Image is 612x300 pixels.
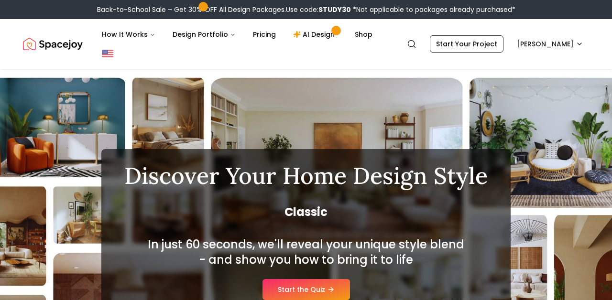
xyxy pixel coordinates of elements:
[347,25,380,44] a: Shop
[102,48,113,59] img: United States
[285,25,345,44] a: AI Design
[97,5,515,14] div: Back-to-School Sale – Get 30% OFF All Design Packages.
[351,5,515,14] span: *Not applicable to packages already purchased*
[124,204,488,220] span: Classic
[23,34,83,54] a: Spacejoy
[23,19,589,69] nav: Global
[430,35,503,53] a: Start Your Project
[94,25,380,44] nav: Main
[94,25,163,44] button: How It Works
[511,35,589,53] button: [PERSON_NAME]
[165,25,243,44] button: Design Portfolio
[318,5,351,14] b: STUDY30
[286,5,351,14] span: Use code:
[262,279,350,300] a: Start the Quiz
[23,34,83,54] img: Spacejoy Logo
[245,25,284,44] a: Pricing
[145,237,467,268] h2: In just 60 seconds, we'll reveal your unique style blend - and show you how to bring it to life
[124,164,488,187] h1: Discover Your Home Design Style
